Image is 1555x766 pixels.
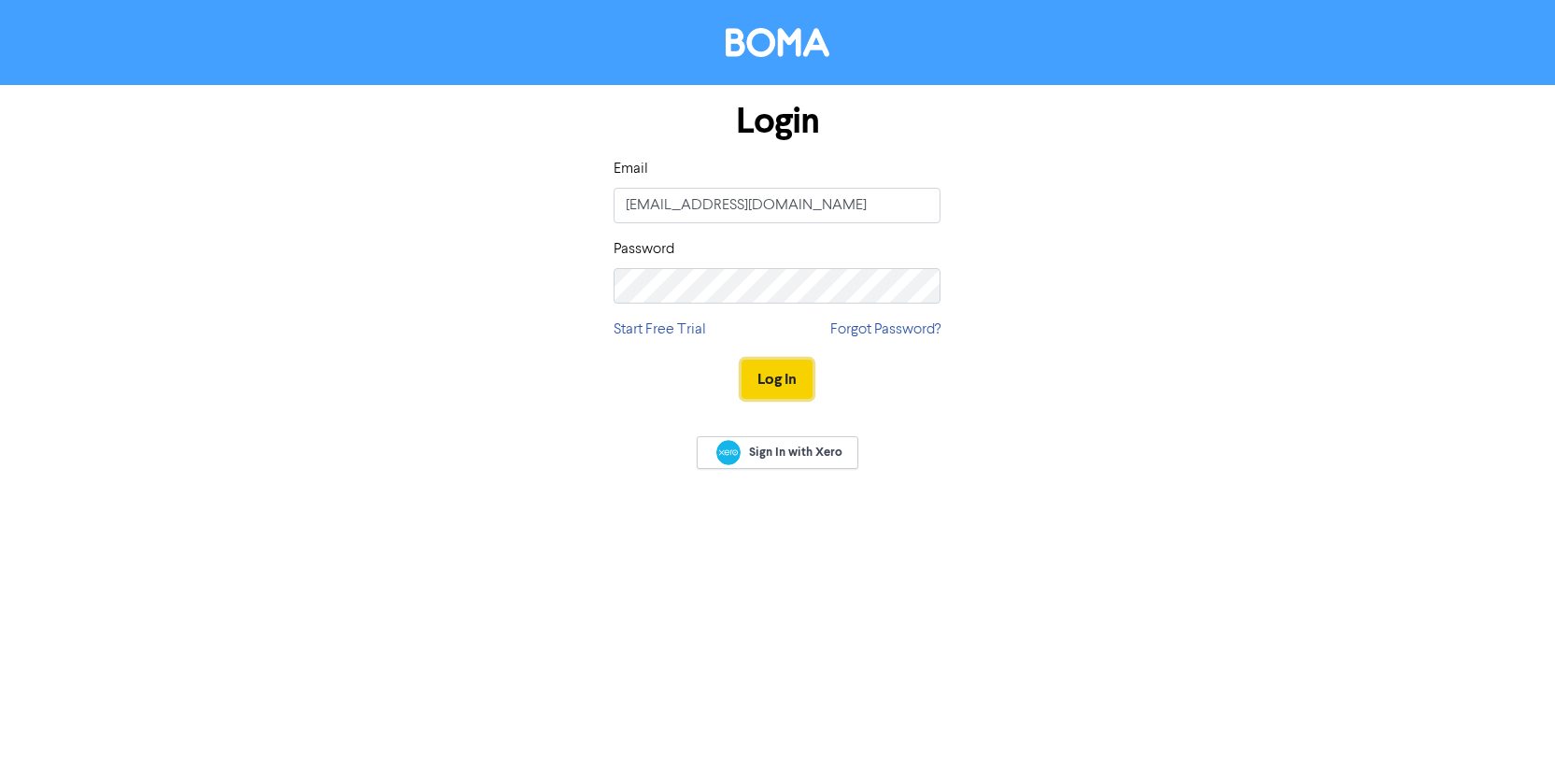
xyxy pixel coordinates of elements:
[697,436,857,469] a: Sign In with Xero
[614,158,648,180] label: Email
[716,440,741,465] img: Xero logo
[749,444,842,461] span: Sign In with Xero
[726,28,829,57] img: BOMA Logo
[742,360,813,399] button: Log In
[614,238,674,261] label: Password
[1462,676,1555,766] iframe: Chat Widget
[614,100,940,143] h1: Login
[614,319,706,341] a: Start Free Trial
[830,319,940,341] a: Forgot Password?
